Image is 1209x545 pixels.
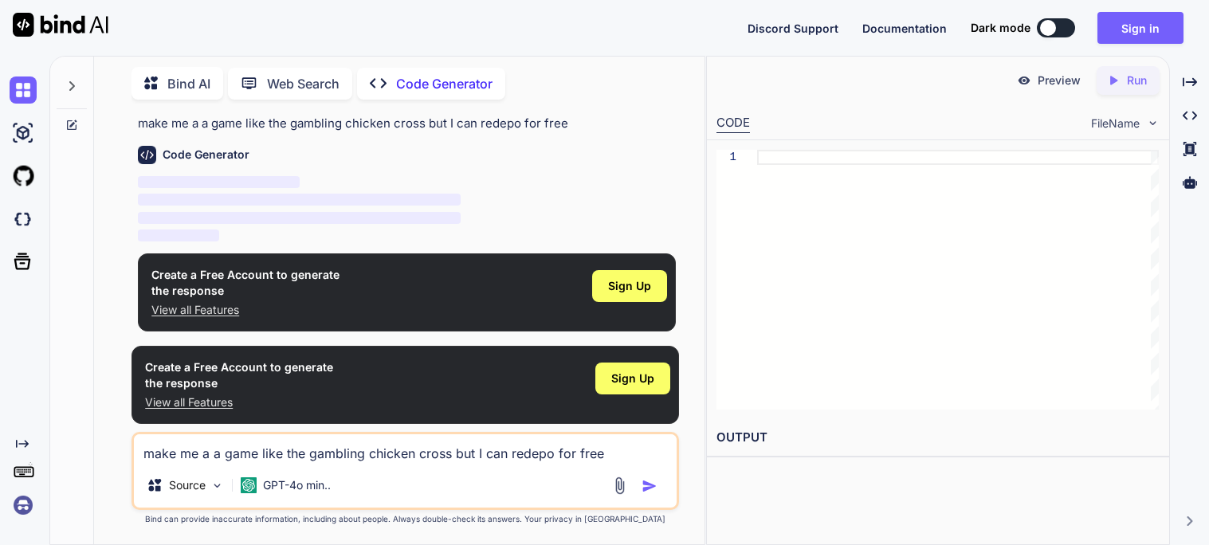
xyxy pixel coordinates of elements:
[169,477,206,493] p: Source
[138,212,461,224] span: ‌
[10,492,37,519] img: signin
[610,476,629,495] img: attachment
[611,371,654,386] span: Sign Up
[13,13,108,37] img: Bind AI
[10,120,37,147] img: ai-studio
[971,20,1030,36] span: Dark mode
[163,147,249,163] h6: Code Generator
[138,115,676,133] p: make me a a game like the gambling chicken cross but I can redepo for free
[10,206,37,233] img: darkCloudIdeIcon
[1097,12,1183,44] button: Sign in
[145,394,333,410] p: View all Features
[10,76,37,104] img: chat
[1091,116,1140,131] span: FileName
[862,22,947,35] span: Documentation
[263,477,331,493] p: GPT-4o min..
[210,479,224,492] img: Pick Models
[138,194,461,206] span: ‌
[608,278,651,294] span: Sign Up
[10,163,37,190] img: githubLight
[707,419,1169,457] h2: OUTPUT
[748,22,838,35] span: Discord Support
[1038,73,1081,88] p: Preview
[1127,73,1147,88] p: Run
[138,229,218,241] span: ‌
[167,74,210,93] p: Bind AI
[267,74,340,93] p: Web Search
[1017,73,1031,88] img: preview
[716,150,736,165] div: 1
[151,267,340,299] h1: Create a Free Account to generate the response
[151,302,340,318] p: View all Features
[145,359,333,391] h1: Create a Free Account to generate the response
[138,176,300,188] span: ‌
[241,477,257,493] img: GPT-4o mini
[131,513,679,525] p: Bind can provide inaccurate information, including about people. Always double-check its answers....
[748,20,838,37] button: Discord Support
[716,114,750,133] div: CODE
[862,20,947,37] button: Documentation
[396,74,493,93] p: Code Generator
[1146,116,1160,130] img: chevron down
[642,478,657,494] img: icon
